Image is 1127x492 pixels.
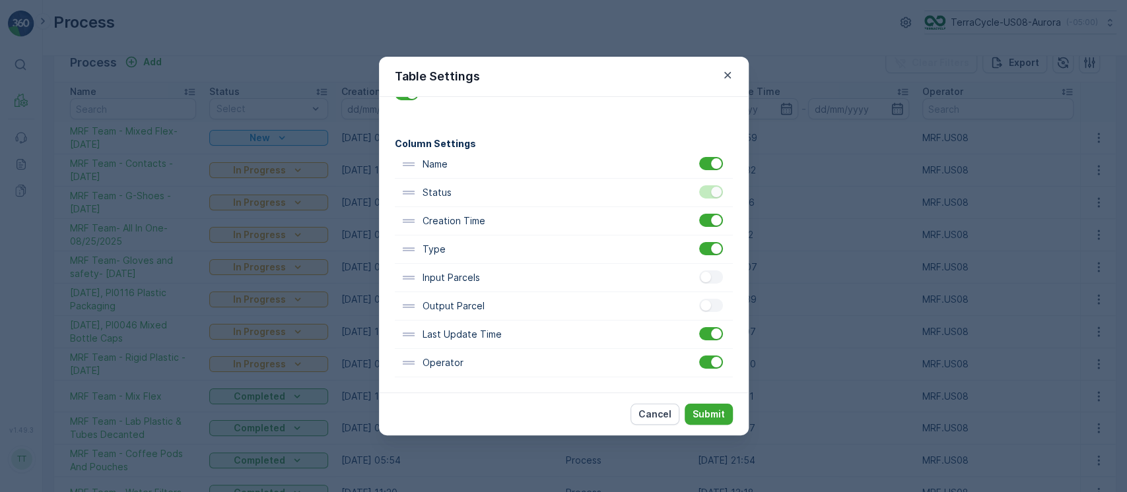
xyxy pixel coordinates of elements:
[685,404,733,425] button: Submit
[395,67,480,86] p: Table Settings
[423,356,463,369] p: Operator
[395,292,733,321] div: Output Parcel
[395,349,733,377] div: Operator
[395,321,733,349] div: Last Update Time
[693,408,725,421] p: Submit
[423,299,485,313] p: Output Parcel
[395,150,733,179] div: Name
[638,408,671,421] p: Cancel
[423,271,480,284] p: Input Parcels
[423,328,502,341] p: Last Update Time
[395,235,733,264] div: Type
[423,186,452,199] p: Status
[423,243,446,256] p: Type
[395,179,733,207] div: Status
[395,207,733,235] div: Creation Time
[423,158,448,171] p: Name
[631,404,679,425] button: Cancel
[423,214,485,228] p: Creation Time
[395,137,733,150] h4: Column Settings
[395,264,733,292] div: Input Parcels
